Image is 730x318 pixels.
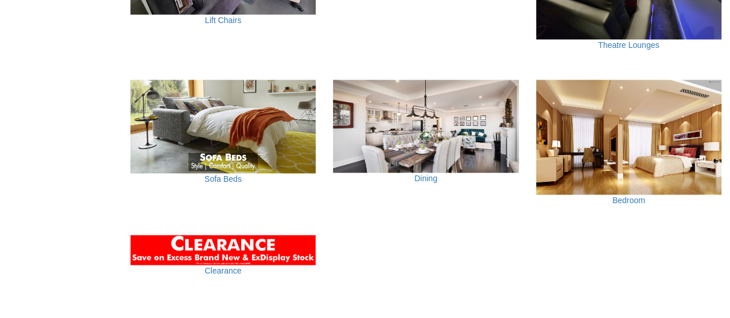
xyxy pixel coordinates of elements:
img: Clearance [130,235,316,265]
a: Lift Chairs [205,16,241,25]
a: Sofa Beds [204,174,242,184]
a: Theatre Lounges [598,40,659,50]
a: Dining [414,174,437,183]
img: Bedroom [536,80,721,194]
a: Bedroom [612,196,645,205]
a: Clearance [205,266,242,275]
img: Sofa Beds [130,80,316,174]
img: Dining [333,80,518,173]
